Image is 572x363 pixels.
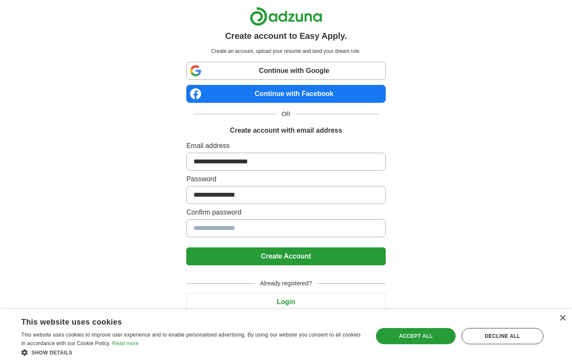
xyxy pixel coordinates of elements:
span: Show details [32,350,72,356]
a: Read more, opens a new window [112,340,139,346]
div: This website uses cookies [21,314,341,327]
h1: Create account to Easy Apply. [225,29,347,42]
button: Create Account [186,247,385,265]
a: Continue with Facebook [186,85,385,103]
label: Confirm password [186,207,385,218]
a: Continue with Google [186,62,385,80]
a: Login [186,298,385,305]
label: Email address [186,141,385,151]
div: Decline all [462,328,543,344]
div: Accept all [376,328,455,344]
div: Show details [21,348,363,357]
p: Create an account, upload your resume and land your dream role. [188,47,384,55]
button: Login [186,293,385,311]
span: Already registered? [255,279,317,288]
span: This website uses cookies to improve user experience and to enable personalised advertising. By u... [21,332,361,346]
div: Close [559,315,566,322]
h1: Create account with email address [230,125,342,136]
span: OR [277,110,296,119]
img: Adzuna logo [250,7,322,26]
label: Password [186,174,385,184]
